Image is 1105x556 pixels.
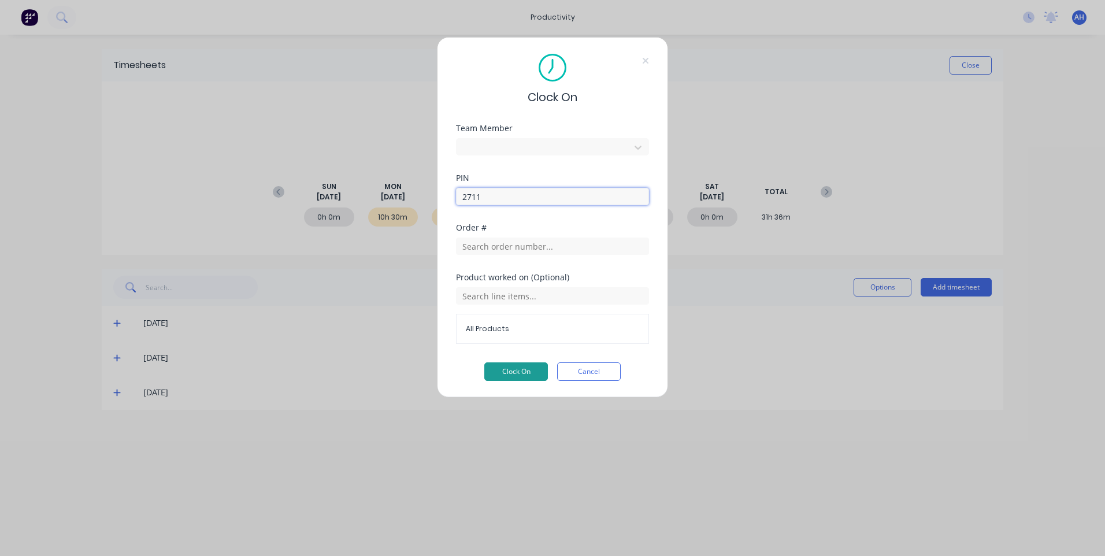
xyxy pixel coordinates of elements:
[456,238,649,255] input: Search order number...
[466,153,594,165] div: Tewdwr [PERSON_NAME]
[456,224,649,232] div: Order #
[456,188,649,205] input: Enter PIN
[456,174,649,182] div: PIN
[528,88,577,106] span: Clock On
[456,287,649,305] input: Search line items...
[456,273,649,281] div: Product worked on (Optional)
[484,362,548,381] button: Clock On
[466,324,639,334] span: All Products
[456,124,649,132] div: Team Member
[557,362,621,381] button: Cancel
